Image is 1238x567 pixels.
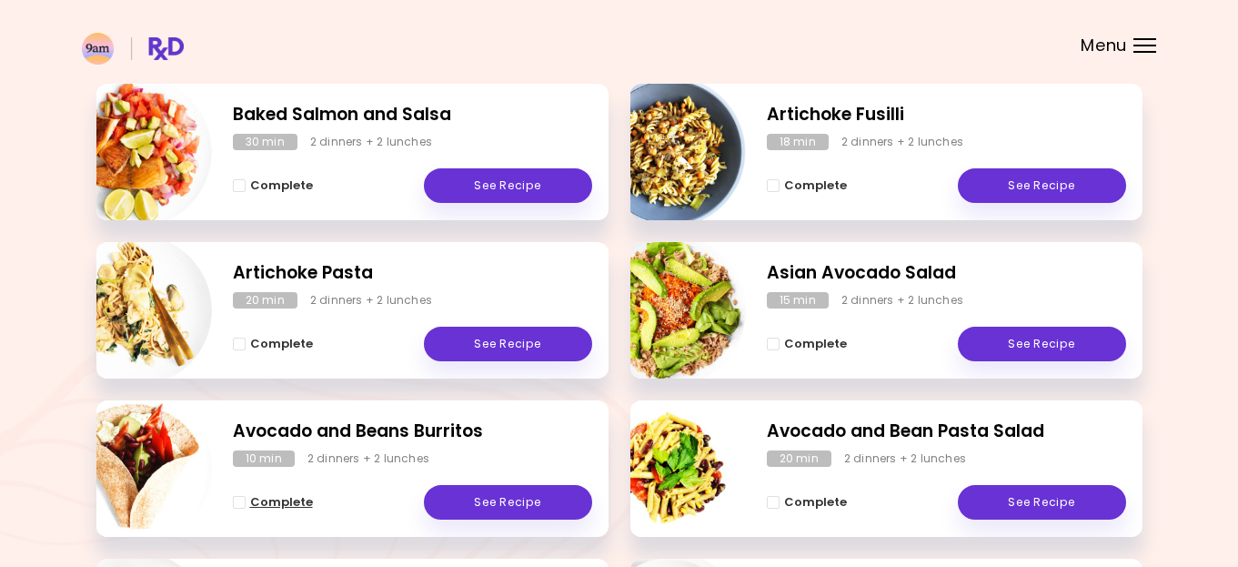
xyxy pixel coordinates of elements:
span: Complete [784,178,847,193]
div: 2 dinners + 2 lunches [841,292,963,309]
img: RxDiet [82,33,184,65]
a: See Recipe - Avocado and Bean Pasta Salad [958,485,1126,520]
a: See Recipe - Avocado and Beans Burritos [424,485,592,520]
span: Complete [784,337,847,351]
span: Complete [250,178,313,193]
div: 2 dinners + 2 lunches [310,292,432,309]
div: 2 dinners + 2 lunches [844,451,966,467]
div: 30 min [233,134,297,150]
h2: Artichoke Pasta [233,260,592,287]
div: 2 dinners + 2 lunches [310,134,432,150]
button: Complete - Avocado and Beans Burritos [233,491,313,513]
div: 20 min [767,451,831,467]
h2: Baked Salmon and Salsa [233,102,592,128]
span: Complete [784,495,847,510]
h2: Artichoke Fusilli [767,102,1126,128]
img: Info - Baked Salmon and Salsa [61,76,212,228]
img: Info - Artichoke Fusilli [595,76,746,228]
h2: Avocado and Bean Pasta Salad [767,419,1126,445]
img: Info - Avocado and Bean Pasta Salad [595,393,746,544]
a: See Recipe - Artichoke Fusilli [958,168,1126,203]
h2: Asian Avocado Salad [767,260,1126,287]
span: Complete [250,495,313,510]
div: 2 dinners + 2 lunches [841,134,963,150]
h2: Avocado and Beans Burritos [233,419,592,445]
a: See Recipe - Artichoke Pasta [424,327,592,361]
img: Info - Artichoke Pasta [61,235,212,386]
a: See Recipe - Baked Salmon and Salsa [424,168,592,203]
div: 20 min [233,292,297,309]
button: Complete - Artichoke Pasta [233,333,313,355]
span: Complete [250,337,313,351]
button: Complete - Asian Avocado Salad [767,333,847,355]
img: Info - Asian Avocado Salad [595,235,746,386]
button: Complete - Avocado and Bean Pasta Salad [767,491,847,513]
button: Complete - Baked Salmon and Salsa [233,175,313,197]
div: 2 dinners + 2 lunches [307,451,429,467]
img: Info - Avocado and Beans Burritos [61,393,212,544]
a: See Recipe - Asian Avocado Salad [958,327,1126,361]
button: Complete - Artichoke Fusilli [767,175,847,197]
div: 18 min [767,134,829,150]
span: Menu [1081,37,1127,54]
div: 15 min [767,292,829,309]
div: 10 min [233,451,295,467]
